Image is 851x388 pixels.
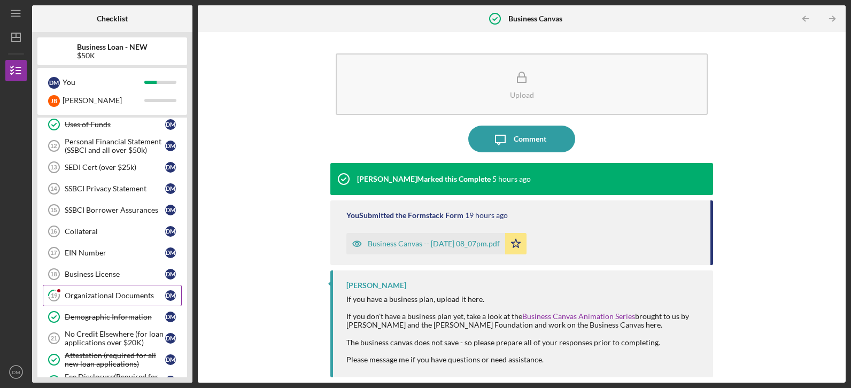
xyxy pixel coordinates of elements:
div: D M [165,141,176,151]
tspan: 12 [50,143,57,149]
a: Attestation (required for all new loan applications)DM [43,349,182,370]
div: D M [165,162,176,173]
div: J B [48,95,60,107]
div: No Credit Elsewhere (for loan applications over $20K) [65,330,165,347]
div: Business Canvas -- [DATE] 08_07pm.pdf [368,239,500,248]
tspan: 17 [50,250,57,256]
tspan: 19 [51,292,58,299]
a: Demographic InformationDM [43,306,182,328]
div: SEDI Cert (over $25k) [65,163,165,172]
div: Business License [65,270,165,278]
div: The business canvas does not save - so please prepare all of your responses prior to completing. [346,338,702,347]
a: 16CollateralDM [43,221,182,242]
div: SSBCI Borrower Assurances [65,206,165,214]
div: Collateral [65,227,165,236]
div: Organizational Documents [65,291,165,300]
a: 21No Credit Elsewhere (for loan applications over $20K)DM [43,328,182,349]
div: If you have a business plan, upload it here. If you don't have a business plan yet, take a look a... [346,295,702,329]
div: You Submitted the Formstack Form [346,211,463,220]
tspan: 18 [50,271,57,277]
a: 13SEDI Cert (over $25k)DM [43,157,182,178]
div: SSBCI Privacy Statement [65,184,165,193]
a: 15SSBCI Borrower AssurancesDM [43,199,182,221]
div: [PERSON_NAME] [63,91,144,110]
a: Uses of FundsDM [43,114,182,135]
div: [PERSON_NAME] [346,281,406,290]
b: Business Canvas [508,14,562,23]
b: Business Loan - NEW [77,43,148,51]
div: Please message me if you have questions or need assistance. [346,355,702,364]
a: 19Organizational DocumentsDM [43,285,182,306]
div: [PERSON_NAME] Marked this Complete [357,175,491,183]
button: Comment [468,126,575,152]
div: $50K [77,51,148,60]
div: D M [165,183,176,194]
tspan: 13 [50,164,57,170]
a: Business Canvas Animation Series [522,312,635,321]
div: EIN Number [65,249,165,257]
div: D M [165,119,176,130]
div: Personal Financial Statement (SSBCI and all over $50k) [65,137,165,154]
div: D M [165,269,176,280]
div: Comment [514,126,546,152]
tspan: 21 [51,335,57,342]
div: Upload [510,91,534,99]
div: Uses of Funds [65,120,165,129]
tspan: 16 [50,228,57,235]
div: D M [165,333,176,344]
div: You [63,73,144,91]
tspan: 15 [50,207,57,213]
button: Upload [336,53,707,115]
a: 17EIN NumberDM [43,242,182,263]
div: D M [165,376,176,386]
a: 12Personal Financial Statement (SSBCI and all over $50k)DM [43,135,182,157]
button: DM [5,361,27,383]
button: Business Canvas -- [DATE] 08_07pm.pdf [346,233,527,254]
a: 14SSBCI Privacy StatementDM [43,178,182,199]
tspan: 14 [50,185,57,192]
div: D M [165,312,176,322]
div: D M [165,226,176,237]
time: 2025-08-25 00:07 [465,211,508,220]
div: Demographic Information [65,313,165,321]
div: D M [165,290,176,301]
div: D M [165,247,176,258]
b: Checklist [97,14,128,23]
time: 2025-08-25 13:45 [492,175,531,183]
text: DM [12,369,20,375]
a: 18Business LicenseDM [43,263,182,285]
div: D M [48,77,60,89]
div: Attestation (required for all new loan applications) [65,351,165,368]
div: D M [165,354,176,365]
div: D M [165,205,176,215]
